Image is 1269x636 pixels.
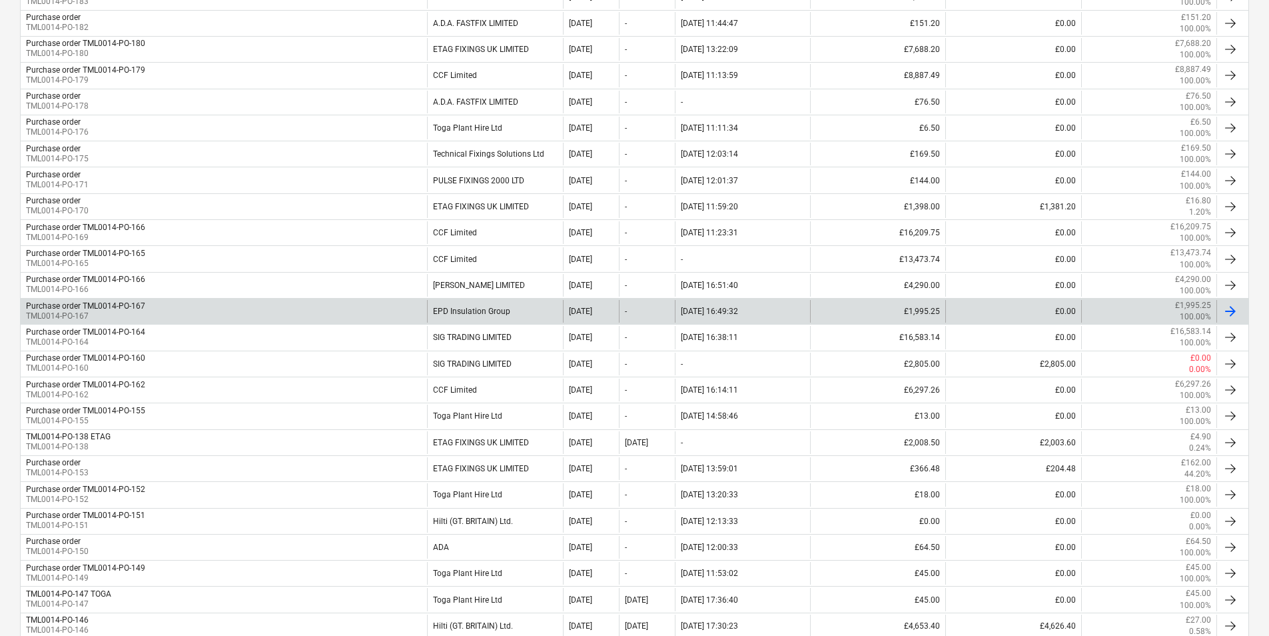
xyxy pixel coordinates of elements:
[1180,573,1211,585] p: 100.00%
[26,380,145,389] div: Purchase order TML0014-PO-162
[681,149,738,159] div: [DATE] 12:03:14
[427,431,562,454] div: ETAG FIXINGS UK LIMITED
[569,45,592,54] div: [DATE]
[681,543,738,552] div: [DATE] 12:00:33
[26,232,145,243] p: TML0014-PO-169
[427,117,562,139] div: Toga Plant Hire Ltd
[26,205,89,217] p: TML0014-PO-170
[427,405,562,427] div: Toga Plant Hire Ltd
[1190,510,1211,521] p: £0.00
[945,169,1080,191] div: £0.00
[810,38,945,61] div: £7,688.20
[1175,38,1211,49] p: £7,688.20
[26,75,145,86] p: TML0014-PO-179
[625,19,627,28] div: -
[625,228,627,237] div: -
[569,19,592,28] div: [DATE]
[427,457,562,480] div: ETAG FIXINGS UK LIMITED
[625,307,627,316] div: -
[569,281,592,290] div: [DATE]
[26,127,89,138] p: TML0014-PO-176
[1184,469,1211,480] p: 44.20%
[26,415,145,427] p: TML0014-PO-155
[26,615,89,625] div: TML0014-PO-146
[810,457,945,480] div: £366.48
[1190,117,1211,128] p: £6.50
[625,464,627,473] div: -
[427,12,562,35] div: A.D.A. FASTFIX LIMITED
[1175,379,1211,390] p: £6,297.26
[810,353,945,375] div: £2,805.00
[427,536,562,559] div: ADA
[26,249,145,258] div: Purchase order TML0014-PO-165
[810,91,945,113] div: £76.50
[1181,12,1211,23] p: £151.20
[810,510,945,533] div: £0.00
[26,485,145,494] div: Purchase order TML0014-PO-152
[681,202,738,211] div: [DATE] 11:59:20
[1186,588,1211,599] p: £45.00
[625,333,627,342] div: -
[625,438,648,447] div: [DATE]
[1186,615,1211,626] p: £27.00
[810,274,945,297] div: £4,290.00
[427,562,562,585] div: Toga Plant Hire Ltd
[1186,195,1211,207] p: £16.80
[810,405,945,427] div: £13.00
[945,221,1080,244] div: £0.00
[945,12,1080,35] div: £0.00
[1180,259,1211,271] p: 100.00%
[625,385,627,395] div: -
[1186,483,1211,495] p: £18.00
[26,65,145,75] div: Purchase order TML0014-PO-179
[1181,169,1211,180] p: £144.00
[26,196,81,205] div: Purchase order
[26,589,111,599] div: TML0014-PO-147 TOGA
[569,333,592,342] div: [DATE]
[427,300,562,323] div: EPD Insulation Group
[625,359,627,369] div: -
[1175,64,1211,75] p: £8,887.49
[945,195,1080,218] div: £1,381.20
[26,39,145,48] div: Purchase order TML0014-PO-180
[1186,536,1211,547] p: £64.50
[26,179,89,191] p: TML0014-PO-171
[625,517,627,526] div: -
[1180,102,1211,113] p: 100.00%
[1175,300,1211,311] p: £1,995.25
[26,625,89,636] p: TML0014-PO-146
[1180,233,1211,244] p: 100.00%
[1190,353,1211,364] p: £0.00
[1189,443,1211,454] p: 0.24%
[945,247,1080,270] div: £0.00
[810,588,945,611] div: £45.00
[569,228,592,237] div: [DATE]
[810,247,945,270] div: £13,473.74
[427,64,562,87] div: CCF Limited
[427,143,562,165] div: Technical Fixings Solutions Ltd
[427,169,562,191] div: PULSE FIXINGS 2000 LTD
[1175,274,1211,285] p: £4,290.00
[945,91,1080,113] div: £0.00
[26,153,89,165] p: TML0014-PO-175
[810,143,945,165] div: £169.50
[810,562,945,585] div: £45.00
[810,326,945,349] div: £16,583.14
[26,223,145,232] div: Purchase order TML0014-PO-166
[681,385,738,395] div: [DATE] 16:14:11
[427,379,562,401] div: CCF Limited
[810,221,945,244] div: £16,209.75
[427,221,562,244] div: CCF Limited
[26,520,145,531] p: TML0014-PO-151
[681,333,738,342] div: [DATE] 16:38:11
[569,149,592,159] div: [DATE]
[1180,390,1211,401] p: 100.00%
[427,483,562,506] div: Toga Plant Hire Ltd
[569,464,592,473] div: [DATE]
[569,621,592,631] div: [DATE]
[26,599,111,610] p: TML0014-PO-147
[26,13,81,22] div: Purchase order
[625,71,627,80] div: -
[625,411,627,421] div: -
[810,536,945,559] div: £64.50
